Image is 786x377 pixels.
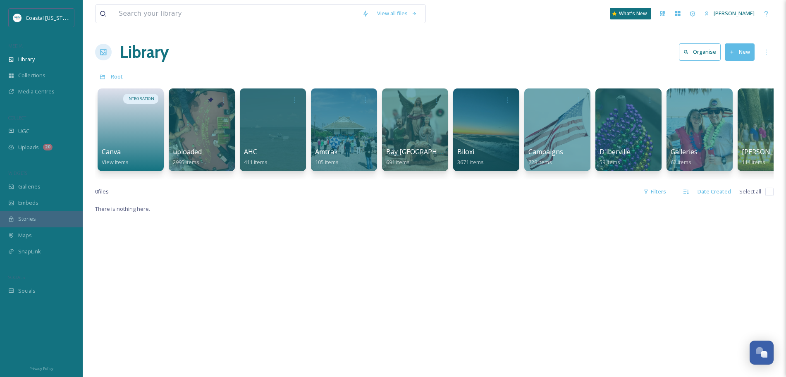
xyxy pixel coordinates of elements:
a: INTEGRATIONCanvaView Items [95,84,166,171]
input: Search your library [115,5,358,23]
span: 114 items [742,158,765,166]
span: UGC [18,127,29,135]
a: Bay [GEOGRAPHIC_DATA]691 items [386,148,466,166]
span: Media Centres [18,88,55,95]
span: Library [18,55,35,63]
span: Galleries [18,183,41,191]
a: Library [120,40,169,64]
span: Maps [18,231,32,239]
a: Biloxi3671 items [457,148,484,166]
span: Uploads [18,143,39,151]
span: AHC [244,147,257,156]
span: 0 file s [95,188,109,196]
a: Root [111,72,123,81]
span: View Items [102,158,129,166]
span: 105 items [315,158,339,166]
div: Date Created [693,184,735,200]
button: New [725,43,755,60]
div: Filters [639,184,670,200]
a: Privacy Policy [29,363,53,373]
img: download%20%281%29.jpeg [13,14,22,22]
span: Galleries [671,147,698,156]
a: AHC411 items [244,148,268,166]
a: View all files [373,5,421,21]
span: 62 items [671,158,691,166]
span: INTEGRATION [127,96,154,102]
a: What's New [610,8,651,19]
span: Socials [18,287,36,295]
span: SOCIALS [8,274,25,280]
span: [PERSON_NAME] [714,10,755,17]
span: uploaded [173,147,202,156]
span: 691 items [386,158,410,166]
span: Embeds [18,199,38,207]
span: 59 items [600,158,620,166]
span: 728 items [528,158,552,166]
a: Campaigns728 items [528,148,563,166]
span: Campaigns [528,147,563,156]
span: There is nothing here. [95,205,150,212]
span: Collections [18,72,45,79]
button: Organise [679,43,721,60]
span: Root [111,73,123,80]
a: Amtrak105 items [315,148,339,166]
span: SnapLink [18,248,41,255]
a: uploaded2995 items [173,148,202,166]
span: Select all [739,188,761,196]
a: Organise [679,43,725,60]
span: D'lberville [600,147,631,156]
a: [PERSON_NAME] [700,5,759,21]
span: Bay [GEOGRAPHIC_DATA] [386,147,466,156]
a: D'lberville59 items [600,148,631,166]
span: Biloxi [457,147,474,156]
span: Amtrak [315,147,338,156]
span: COLLECT [8,115,26,121]
span: Canva [102,147,121,156]
span: Stories [18,215,36,223]
a: Galleries62 items [671,148,698,166]
span: MEDIA [8,43,23,49]
span: 2995 items [173,158,199,166]
div: 20 [43,144,53,150]
span: Privacy Policy [29,366,53,371]
span: 411 items [244,158,268,166]
span: Coastal [US_STATE] [26,14,73,21]
span: 3671 items [457,158,484,166]
span: WIDGETS [8,170,27,176]
button: Open Chat [750,341,774,365]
